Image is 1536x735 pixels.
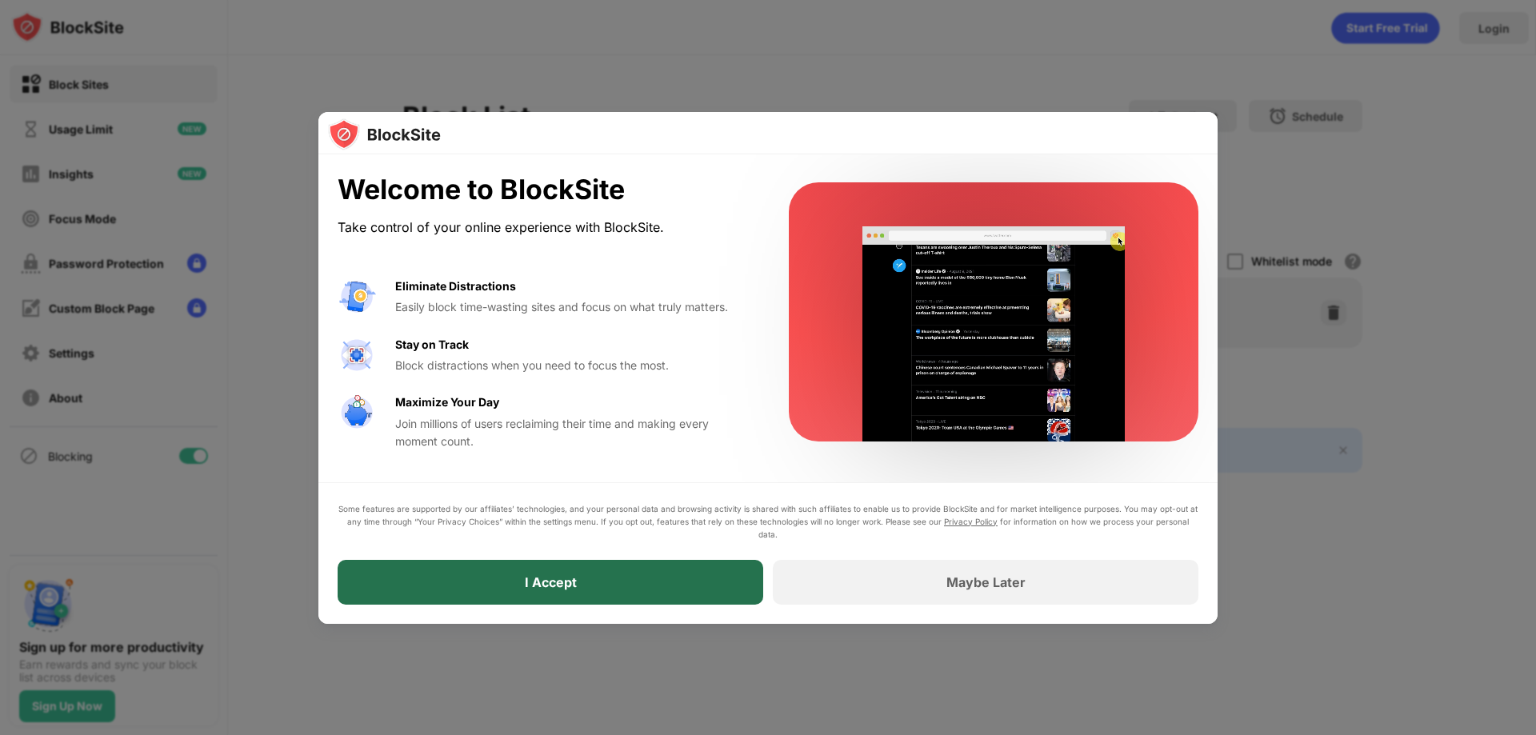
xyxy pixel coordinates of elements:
[328,118,441,150] img: logo-blocksite.svg
[338,336,376,374] img: value-focus.svg
[338,174,750,206] div: Welcome to BlockSite
[525,574,577,590] div: I Accept
[395,393,499,411] div: Maximize Your Day
[338,393,376,432] img: value-safe-time.svg
[395,278,516,295] div: Eliminate Distractions
[338,502,1198,541] div: Some features are supported by our affiliates’ technologies, and your personal data and browsing ...
[395,298,750,316] div: Easily block time-wasting sites and focus on what truly matters.
[395,415,750,451] div: Join millions of users reclaiming their time and making every moment count.
[338,278,376,316] img: value-avoid-distractions.svg
[395,357,750,374] div: Block distractions when you need to focus the most.
[946,574,1026,590] div: Maybe Later
[338,216,750,239] div: Take control of your online experience with BlockSite.
[944,517,998,526] a: Privacy Policy
[395,336,469,354] div: Stay on Track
